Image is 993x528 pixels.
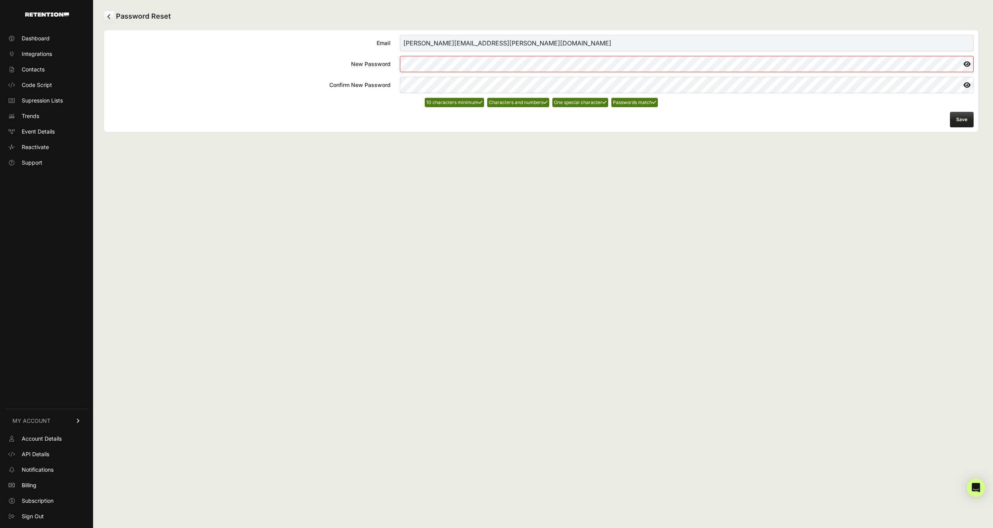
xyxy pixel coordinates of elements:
[22,435,62,443] span: Account Details
[5,48,88,60] a: Integrations
[5,156,88,169] a: Support
[22,50,52,58] span: Integrations
[22,97,63,104] span: Supression Lists
[109,81,391,89] div: Confirm New Password
[400,77,974,93] input: Confirm New Password
[109,39,391,47] div: Email
[5,464,88,476] a: Notifications
[22,35,50,42] span: Dashboard
[5,409,88,432] a: MY ACCOUNT
[400,35,974,51] input: Email
[611,98,658,107] li: Passwords match
[400,56,974,72] input: New Password
[109,60,391,68] div: New Password
[22,159,42,167] span: Support
[22,81,52,89] span: Code Script
[5,141,88,153] a: Reactivate
[5,110,88,122] a: Trends
[22,466,54,474] span: Notifications
[5,63,88,76] a: Contacts
[5,448,88,460] a: API Details
[22,128,55,135] span: Event Details
[5,94,88,107] a: Supression Lists
[22,481,36,489] span: Billing
[22,497,54,505] span: Subscription
[25,12,69,17] img: Retention.com
[5,79,88,91] a: Code Script
[425,98,484,107] li: 10 characters minimum
[22,450,49,458] span: API Details
[950,112,974,127] button: Save
[5,32,88,45] a: Dashboard
[104,11,978,23] h2: Password Reset
[552,98,608,107] li: One special character
[5,495,88,507] a: Subscription
[487,98,549,107] li: Characters and numbers
[5,479,88,492] a: Billing
[22,66,45,73] span: Contacts
[22,112,39,120] span: Trends
[5,432,88,445] a: Account Details
[22,512,44,520] span: Sign Out
[12,417,50,425] span: MY ACCOUNT
[22,143,49,151] span: Reactivate
[967,478,985,497] div: Open Intercom Messenger
[5,510,88,523] a: Sign Out
[5,125,88,138] a: Event Details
